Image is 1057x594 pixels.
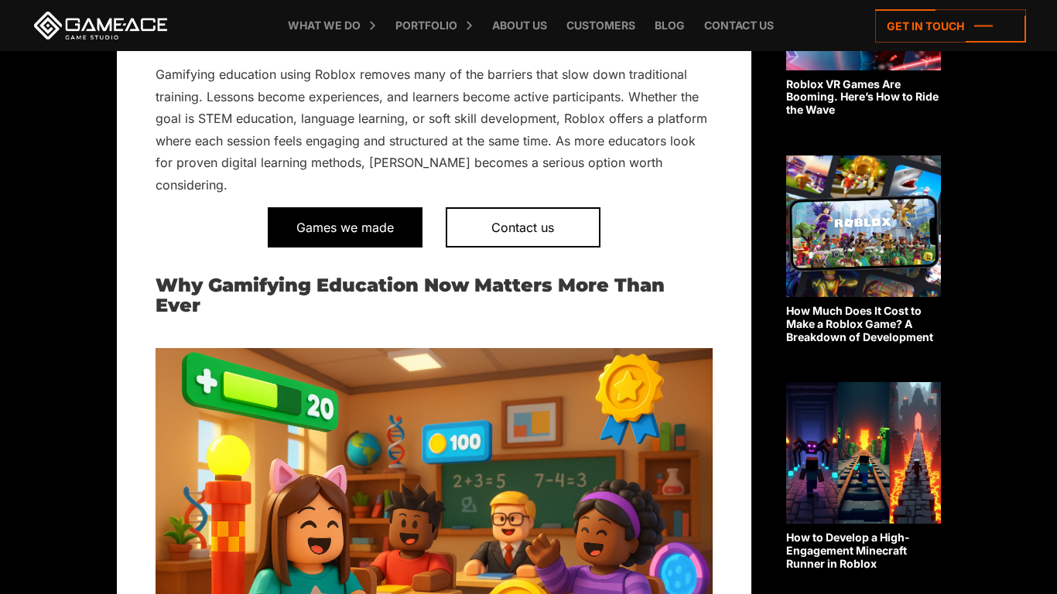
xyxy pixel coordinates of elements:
[156,63,713,196] p: Gamifying education using Roblox removes many of the barriers that slow down traditional training...
[786,382,941,570] a: How to Develop a High-Engagement Minecraft Runner in Roblox
[268,207,422,247] a: Games we made
[786,155,941,297] img: Related
[156,275,713,316] h2: Why Gamifying Education Now Matters More Than Ever
[446,207,600,247] a: Contact us
[786,382,941,524] img: Related
[875,9,1026,43] a: Get in touch
[786,155,941,343] a: How Much Does It Cost to Make a Roblox Game? A Breakdown of Development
